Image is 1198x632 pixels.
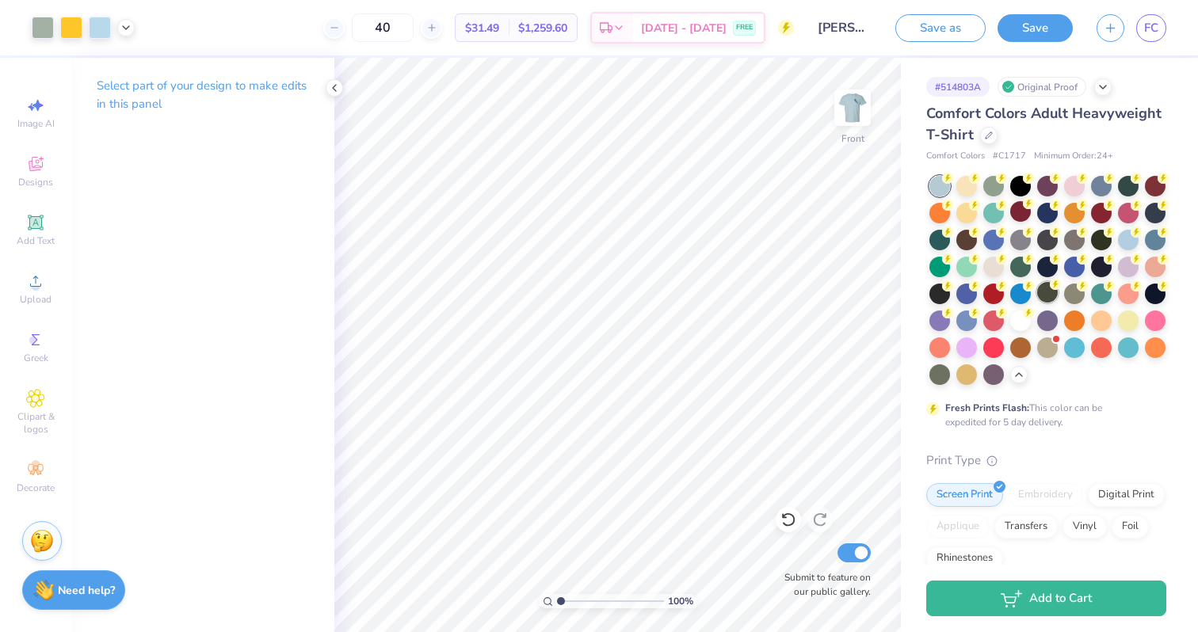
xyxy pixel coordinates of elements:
[518,20,567,36] span: $1,259.60
[998,14,1073,42] button: Save
[17,117,55,130] span: Image AI
[993,150,1026,163] span: # C1717
[465,20,499,36] span: $31.49
[926,515,990,539] div: Applique
[926,104,1162,144] span: Comfort Colors Adult Heavyweight T-Shirt
[1008,483,1083,507] div: Embroidery
[1063,515,1107,539] div: Vinyl
[945,402,1029,414] strong: Fresh Prints Flash:
[994,515,1058,539] div: Transfers
[24,352,48,364] span: Greek
[837,92,868,124] img: Front
[641,20,727,36] span: [DATE] - [DATE]
[926,581,1166,616] button: Add to Cart
[736,22,753,33] span: FREE
[17,482,55,494] span: Decorate
[1136,14,1166,42] a: FC
[1034,150,1113,163] span: Minimum Order: 24 +
[998,77,1086,97] div: Original Proof
[20,293,52,306] span: Upload
[18,176,53,188] span: Designs
[1112,515,1149,539] div: Foil
[926,451,1166,470] div: Print Type
[895,14,986,42] button: Save as
[668,594,693,608] span: 100 %
[58,583,115,598] strong: Need help?
[97,77,309,113] p: Select part of your design to make edits in this panel
[926,77,990,97] div: # 514803A
[926,546,1003,570] div: Rhinestones
[1144,19,1158,37] span: FC
[8,410,63,436] span: Clipart & logos
[352,13,414,42] input: – –
[926,150,985,163] span: Comfort Colors
[1088,483,1165,507] div: Digital Print
[926,483,1003,507] div: Screen Print
[17,234,55,247] span: Add Text
[945,401,1140,429] div: This color can be expedited for 5 day delivery.
[841,131,864,146] div: Front
[776,570,871,599] label: Submit to feature on our public gallery.
[806,12,883,44] input: Untitled Design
